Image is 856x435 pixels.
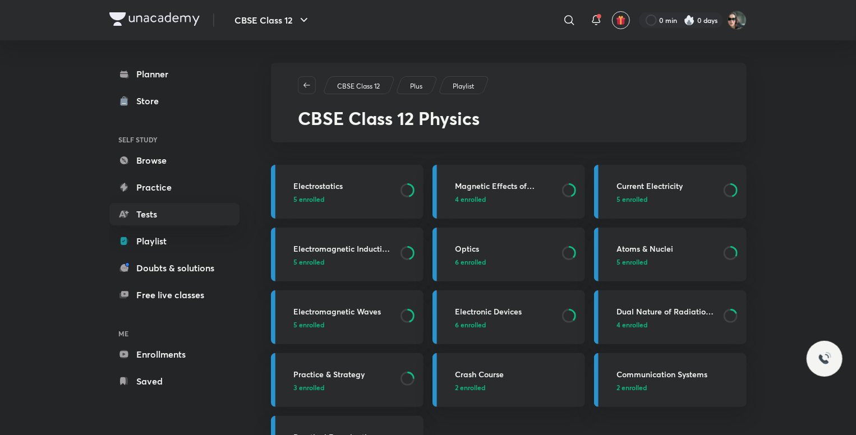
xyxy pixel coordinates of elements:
[293,306,394,317] h3: Electromagnetic Waves
[616,243,717,254] h3: Atoms & Nuclei
[728,11,747,30] img: Arihant
[109,12,200,29] a: Company Logo
[109,63,240,85] a: Planner
[109,12,200,26] img: Company Logo
[455,320,486,330] span: 6 enrolled
[616,15,626,25] img: avatar
[109,90,240,112] a: Store
[337,81,380,91] p: CBSE Class 12
[298,106,480,130] span: CBSE Class 12 Physics
[293,320,324,330] span: 5 enrolled
[408,81,425,91] a: Plus
[109,284,240,306] a: Free live classes
[109,203,240,225] a: Tests
[455,306,555,317] h3: Electronic Devices
[594,228,747,281] a: Atoms & Nuclei5 enrolled
[109,130,240,149] h6: SELF STUDY
[818,352,831,365] img: ttu
[455,180,555,192] h3: Magnetic Effects of Current & Magnetism
[432,165,585,219] a: Magnetic Effects of Current & Magnetism4 enrolled
[293,194,324,204] span: 5 enrolled
[432,290,585,344] a: Electronic Devices6 enrolled
[271,353,424,407] a: Practice & Strategy3 enrolled
[293,257,324,267] span: 5 enrolled
[109,370,240,392] a: Saved
[684,15,695,26] img: streak
[271,290,424,344] a: Electromagnetic Waves5 enrolled
[455,257,486,267] span: 6 enrolled
[455,194,486,204] span: 4 enrolled
[109,257,240,279] a: Doubts & solutions
[616,194,647,204] span: 5 enrolled
[335,81,382,91] a: CBSE Class 12
[293,243,394,254] h3: Electromagnetic Induction & AC
[616,382,647,392] span: 2 enrolled
[109,343,240,365] a: Enrollments
[616,306,717,317] h3: Dual Nature of Radiation and Matter
[594,353,747,407] a: Communication Systems2 enrolled
[455,243,555,254] h3: Optics
[109,149,240,172] a: Browse
[109,230,240,252] a: Playlist
[109,324,240,343] h6: ME
[455,368,578,380] h3: Crash Course
[271,165,424,219] a: Electrostatics5 enrolled
[109,176,240,198] a: Practice
[616,368,740,380] h3: Communication Systems
[594,165,747,219] a: Current Electricity5 enrolled
[432,353,585,407] a: Crash Course2 enrolled
[432,228,585,281] a: Optics6 enrolled
[451,81,476,91] a: Playlist
[616,320,647,330] span: 4 enrolled
[616,257,647,267] span: 5 enrolled
[293,368,394,380] h3: Practice & Strategy
[455,382,485,392] span: 2 enrolled
[271,228,424,281] a: Electromagnetic Induction & AC5 enrolled
[612,11,630,29] button: avatar
[293,180,394,192] h3: Electrostatics
[453,81,474,91] p: Playlist
[616,180,717,192] h3: Current Electricity
[410,81,422,91] p: Plus
[136,94,165,108] div: Store
[594,290,747,344] a: Dual Nature of Radiation and Matter4 enrolled
[293,382,324,392] span: 3 enrolled
[228,9,317,31] button: CBSE Class 12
